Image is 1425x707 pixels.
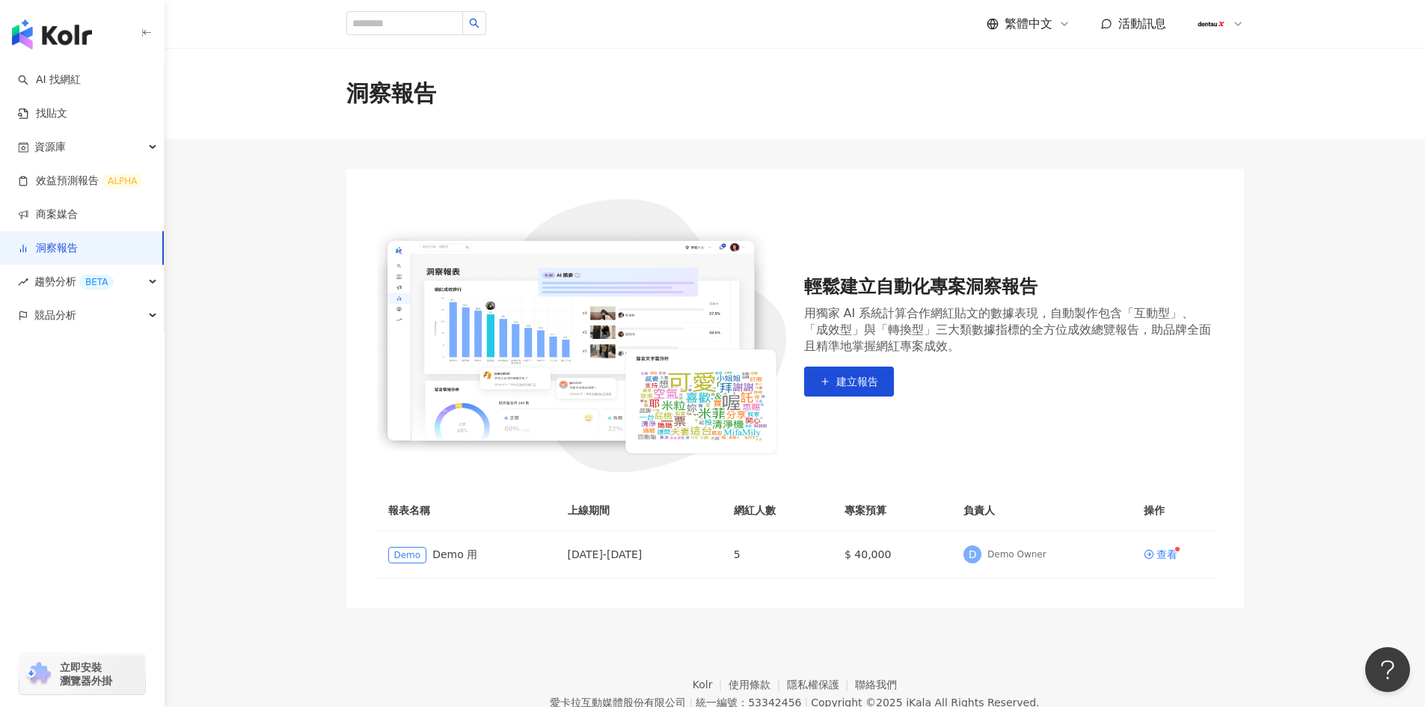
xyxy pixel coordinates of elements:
[18,241,78,256] a: 洞察報告
[568,546,710,563] div: [DATE] - [DATE]
[18,207,78,222] a: 商案媒合
[12,19,92,49] img: logo
[804,275,1214,300] div: 輕鬆建立自動化專案洞察報告
[1197,10,1225,38] img: 180x180px_JPG.jpg
[60,661,112,688] span: 立即安裝 瀏覽器外掛
[18,277,28,287] span: rise
[1005,16,1052,32] span: 繁體中文
[1365,647,1410,692] iframe: Help Scout Beacon - Open
[833,490,951,531] th: 專案預算
[79,275,114,290] div: BETA
[346,78,436,109] div: 洞察報告
[833,531,951,578] td: $ 40,000
[556,490,722,531] th: 上線期間
[19,654,145,694] a: chrome extension立即安裝 瀏覽器外掛
[388,546,544,563] div: Demo 用
[729,679,787,691] a: 使用條款
[804,367,894,397] button: 建立報告
[388,547,427,563] span: Demo
[1118,16,1166,31] span: 活動訊息
[804,305,1214,355] div: 用獨家 AI 系統計算合作網紅貼文的數據表現，自動製作包含「互動型」、「成效型」與「轉換型」三大類數據指標的全方位成效總覽報告，助品牌全面且精準地掌握網紅專案成效。
[987,548,1046,561] div: Demo Owner
[469,18,479,28] span: search
[24,662,53,686] img: chrome extension
[1132,490,1214,531] th: 操作
[722,490,833,531] th: 網紅人數
[836,376,878,388] span: 建立報告
[969,546,977,563] span: D
[376,199,786,472] img: 輕鬆建立自動化專案洞察報告
[376,490,556,531] th: 報表名稱
[34,130,66,164] span: 資源庫
[1144,549,1177,560] a: 查看
[693,679,729,691] a: Kolr
[722,531,833,578] td: 5
[855,679,897,691] a: 聯絡我們
[18,174,143,189] a: 效益預測報告ALPHA
[787,679,856,691] a: 隱私權保護
[34,299,76,332] span: 競品分析
[18,106,67,121] a: 找貼文
[18,73,81,88] a: searchAI 找網紅
[1156,549,1177,560] div: 查看
[34,265,114,299] span: 趨勢分析
[951,490,1131,531] th: 負責人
